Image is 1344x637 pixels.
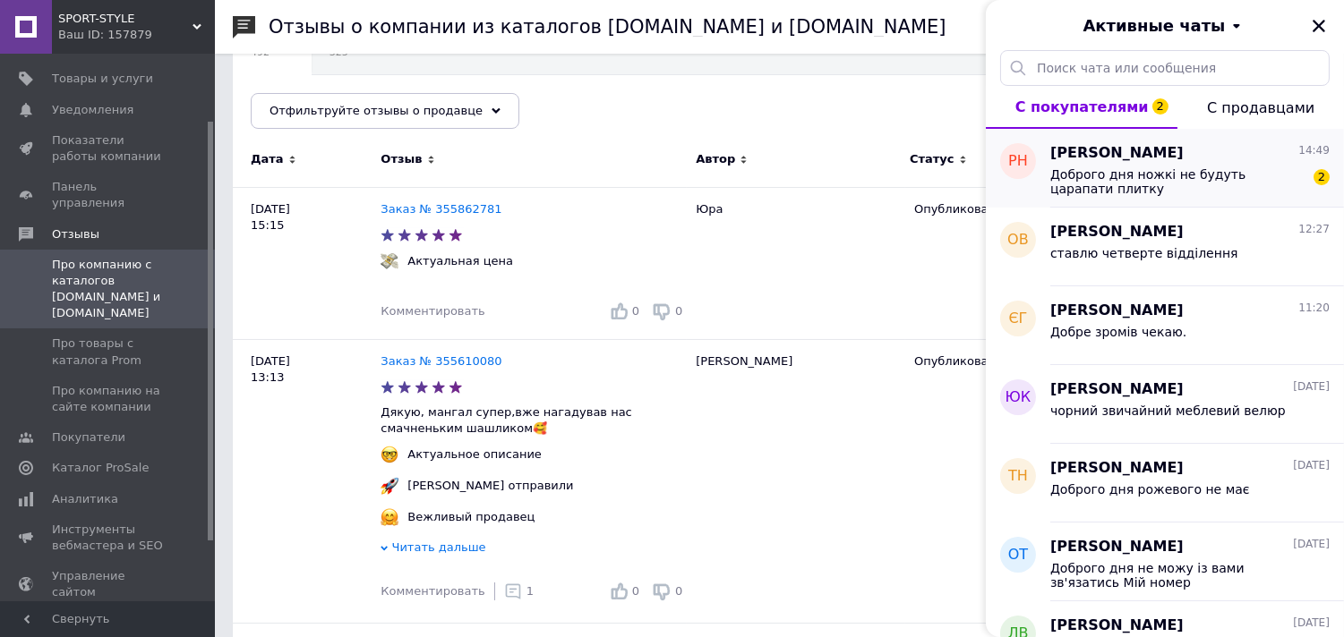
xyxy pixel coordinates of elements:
div: Опубликован [914,201,1107,217]
span: Активные чаты [1083,14,1226,38]
div: 1 [504,582,534,600]
span: 2 [1152,98,1169,115]
span: Товары и услуги [52,71,153,87]
input: Поиск чата или сообщения [1000,50,1330,86]
span: [PERSON_NAME] [1050,143,1184,164]
div: Юра [687,187,905,339]
a: Заказ № 355862781 [381,202,501,216]
span: [DATE] [1293,379,1330,395]
button: ОТ[PERSON_NAME][DATE]Доброго дня не можу із вами зв'язатись Мій номер [PHONE_NUMBER] [986,522,1344,601]
div: Ваш ID: 157879 [58,27,215,43]
span: Отзыв [381,151,422,167]
span: [DATE] [1293,458,1330,473]
button: Закрыть [1308,15,1330,37]
span: 2 [1314,169,1330,185]
div: Комментировать [381,303,484,319]
span: ОТ [1008,545,1028,565]
span: [DATE] [1293,616,1330,631]
span: [PERSON_NAME] [1050,458,1184,479]
span: Панель управления [52,179,166,211]
div: [DATE] 15:15 [233,187,381,339]
img: :nerd_face: [381,446,398,463]
span: [PERSON_NAME] [1050,301,1184,321]
span: ЮК [1006,387,1032,408]
div: [PERSON_NAME] отправили [403,478,578,494]
span: 0 [675,584,682,598]
div: [DATE] 13:13 [233,339,381,623]
span: Показатели работы компании [52,132,166,165]
button: С покупателями2 [986,86,1177,129]
span: Инструменты вебмастера и SEO [52,522,166,554]
div: [PERSON_NAME] [687,339,905,623]
span: чорний звичайний меблевий велюр [1050,403,1286,418]
span: 0 [632,304,639,318]
span: 0 [675,304,682,318]
button: С продавцами [1177,86,1344,129]
span: ставлю четверте відділення [1050,246,1238,260]
span: SPORT-STYLE [58,11,193,27]
span: [PERSON_NAME] [1050,537,1184,557]
div: Опубликован [914,353,1107,369]
span: Комментировать [381,584,484,598]
button: Активные чаты [1036,14,1294,38]
span: Статус [910,151,954,167]
div: Актуальная цена [403,253,518,269]
span: Про товары с каталога Prom [52,335,166,368]
span: Дата [251,151,284,167]
span: Доброго дня не можу із вами зв'язатись Мій номер [PHONE_NUMBER] [1050,561,1305,590]
span: Читать дальше [392,540,486,554]
span: Опубликованы без комме... [251,94,445,110]
div: Опубликованы без комментария [233,75,481,143]
div: Комментировать [381,583,484,599]
a: Заказ № 355610080 [381,354,501,368]
span: Автор [696,151,735,167]
span: 11:20 [1298,301,1330,316]
span: Аналитика [52,491,118,507]
button: РН[PERSON_NAME]14:49Доброго дня ножкі не будуть царапати плитку2 [986,129,1344,208]
span: С продавцами [1207,99,1314,116]
span: Доброго дня ножкі не будуть царапати плитку [1050,167,1305,196]
span: [PERSON_NAME] [1050,379,1184,400]
span: Отзывы [52,226,99,242]
span: 12:27 [1298,222,1330,237]
h1: Отзывы о компании из каталогов [DOMAIN_NAME] и [DOMAIN_NAME] [269,16,946,38]
span: Уведомления [52,102,133,118]
span: 0 [632,584,639,598]
span: Управление сайтом [52,568,166,600]
button: ЄГ[PERSON_NAME]11:20Добре зромів чекаю. [986,286,1344,365]
div: Актуальное описание [403,446,546,463]
img: :rocket: [381,477,398,495]
p: Дякую, мангал супер,вже нагадував нас смачненьким шашликом🥰 [381,404,687,437]
span: ТН [1008,466,1028,487]
span: [PERSON_NAME] [1050,616,1184,636]
span: ЄГ [1009,309,1028,329]
span: Комментировать [381,304,484,318]
span: Каталог ProSale [52,460,149,476]
span: [PERSON_NAME] [1050,222,1184,242]
div: Читать дальше [381,539,687,560]
span: Про компанию на сайте компании [52,383,166,415]
span: С покупателями [1015,98,1149,115]
button: ОВ[PERSON_NAME]12:27ставлю четверте відділення [986,208,1344,286]
span: Про компанию с каталогов [DOMAIN_NAME] и [DOMAIN_NAME] [52,257,166,322]
span: Отфильтруйте отзывы о продавце [270,104,483,117]
img: :money_with_wings: [381,252,398,270]
span: Доброго дня рожевого не має [1050,482,1250,497]
div: Вежливый продавец [403,509,539,525]
span: Добре зромів чекаю. [1050,325,1186,339]
span: 1 [526,584,534,598]
span: РН [1008,151,1028,172]
span: ОВ [1007,230,1029,251]
button: ТН[PERSON_NAME][DATE]Доброго дня рожевого не має [986,444,1344,522]
button: ЮК[PERSON_NAME][DATE]чорний звичайний меблевий велюр [986,365,1344,444]
img: :hugging_face: [381,508,398,526]
span: 14:49 [1298,143,1330,158]
span: [DATE] [1293,537,1330,552]
span: Покупатели [52,429,125,446]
